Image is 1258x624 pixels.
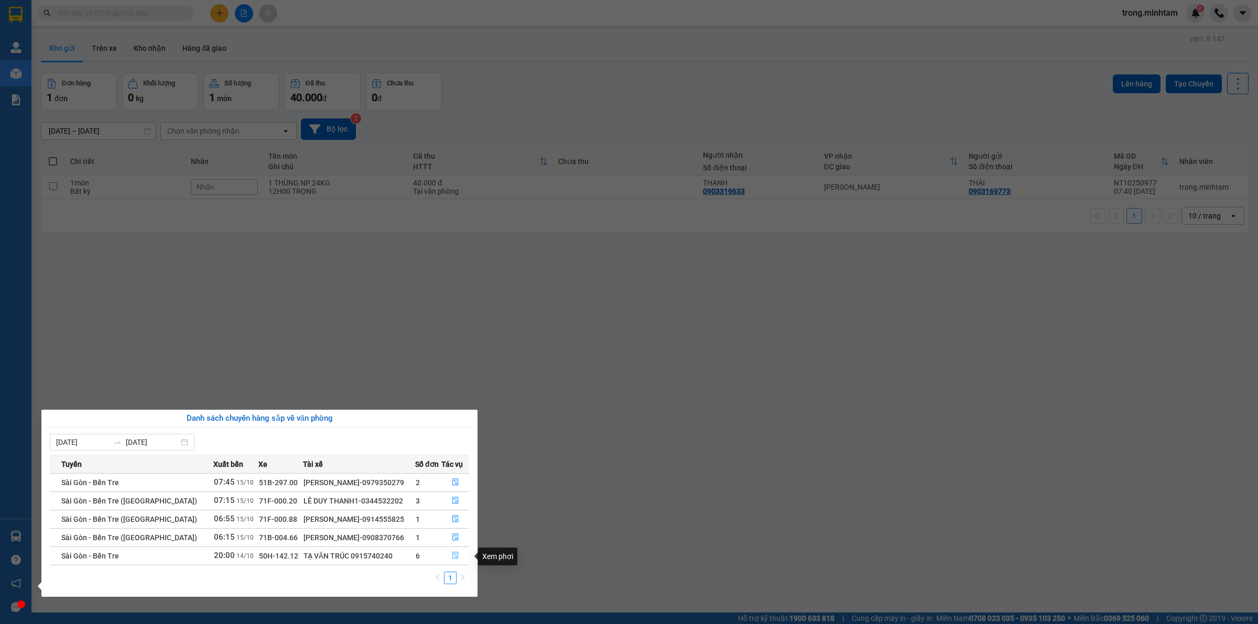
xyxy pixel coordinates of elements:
[113,438,122,446] span: to
[214,551,235,560] span: 20:00
[303,495,415,507] div: LÊ DUY THANH1-0344532202
[113,438,122,446] span: swap-right
[444,572,457,584] li: 1
[303,550,415,562] div: TẠ VĂN TRÚC 0915740240
[61,497,197,505] span: Sài Gòn - Bến Tre ([GEOGRAPHIC_DATA])
[452,533,459,542] span: file-done
[452,552,459,560] span: file-done
[416,533,420,542] span: 1
[259,515,297,523] span: 71F-000.88
[444,572,456,584] a: 1
[236,534,254,541] span: 15/10
[61,533,197,542] span: Sài Gòn - Bến Tre ([GEOGRAPHIC_DATA])
[460,574,466,581] span: right
[442,511,469,528] button: file-done
[442,474,469,491] button: file-done
[61,552,119,560] span: Sài Gòn - Bến Tre
[457,572,469,584] li: Next Page
[303,458,323,470] span: Tài xế
[442,492,469,509] button: file-done
[259,497,297,505] span: 71F-000.20
[61,458,82,470] span: Tuyến
[415,458,439,470] span: Số đơn
[61,515,197,523] span: Sài Gòn - Bến Tre ([GEOGRAPHIC_DATA])
[236,516,254,523] span: 15/10
[442,529,469,546] button: file-done
[213,458,243,470] span: Xuất bến
[435,574,441,581] span: left
[442,548,469,564] button: file-done
[126,436,179,448] input: Đến ngày
[303,532,415,543] div: [PERSON_NAME]-0908370766
[452,497,459,505] span: file-done
[214,477,235,487] span: 07:45
[441,458,463,470] span: Tác vụ
[416,478,420,487] span: 2
[416,552,420,560] span: 6
[478,548,517,565] div: Xem phơi
[452,515,459,523] span: file-done
[259,533,298,542] span: 71B-004.66
[61,478,119,487] span: Sài Gòn - Bến Tre
[50,412,469,425] div: Danh sách chuyến hàng sắp về văn phòng
[431,572,444,584] li: Previous Page
[56,436,109,448] input: Từ ngày
[303,477,415,488] div: [PERSON_NAME]-0979350279
[236,479,254,486] span: 15/10
[457,572,469,584] button: right
[214,532,235,542] span: 06:15
[214,496,235,505] span: 07:15
[259,552,298,560] span: 50H-142.12
[416,497,420,505] span: 3
[431,572,444,584] button: left
[452,478,459,487] span: file-done
[258,458,267,470] span: Xe
[236,497,254,505] span: 15/10
[259,478,298,487] span: 51B-297.00
[303,513,415,525] div: [PERSON_NAME]-0914555825
[236,552,254,560] span: 14/10
[416,515,420,523] span: 1
[214,514,235,523] span: 06:55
